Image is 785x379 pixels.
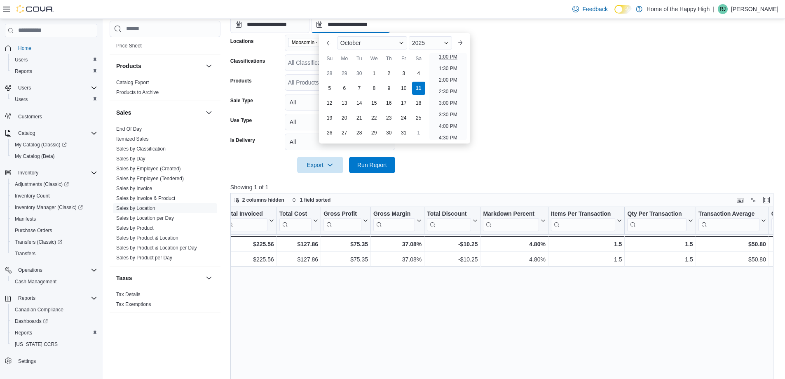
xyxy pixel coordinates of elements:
div: $50.80 [698,254,766,264]
button: Inventory [2,167,101,179]
a: Sales by Classification [116,146,166,152]
li: 2:30 PM [436,87,461,97]
div: Button. Open the month selector. October is currently selected. [337,36,407,49]
div: day-13 [338,97,351,110]
span: Reports [12,328,97,338]
span: My Catalog (Classic) [12,140,97,150]
p: | [713,4,715,14]
span: Sales by Employee (Tendered) [116,175,184,182]
button: [US_STATE] CCRS [8,339,101,350]
button: Taxes [116,274,202,282]
div: Products [110,78,220,101]
div: Total Invoiced [224,210,267,218]
button: Display options [748,195,758,205]
div: day-30 [382,126,396,139]
a: Sales by Product & Location per Day [116,245,197,251]
span: 2 columns hidden [242,197,284,203]
span: Reports [15,293,97,303]
span: Canadian Compliance [15,306,63,313]
a: Sales by Product per Day [116,255,172,261]
a: Transfers [12,249,39,259]
button: Reports [8,327,101,339]
a: Inventory Count [12,191,53,201]
div: Transaction Average [698,210,759,218]
div: Items Per Transaction [551,210,616,231]
span: Catalog [15,128,97,138]
button: 2 columns hidden [231,195,288,205]
div: Ryan Jones [718,4,728,14]
button: All [285,134,395,150]
li: 1:30 PM [436,64,461,73]
div: day-7 [353,82,366,95]
a: Inventory Manager (Classic) [8,202,101,213]
span: Inventory Manager (Classic) [12,202,97,212]
button: Inventory Count [8,190,101,202]
li: 1:00 PM [436,52,461,62]
span: Moosomin - Moosomin Pipestone - Fire & Flower [288,38,366,47]
div: day-19 [323,111,336,125]
span: Purchase Orders [15,227,52,234]
div: Th [382,52,396,65]
div: Pricing [110,41,220,54]
span: Home [18,45,31,52]
button: Operations [15,265,46,275]
a: Reports [12,328,35,338]
span: My Catalog (Classic) [15,141,67,148]
span: Export [302,157,338,173]
button: Canadian Compliance [8,304,101,315]
span: Cash Management [15,278,56,285]
span: 2025 [412,40,425,46]
span: Inventory [15,168,97,178]
div: day-30 [353,67,366,80]
div: day-22 [368,111,381,125]
span: Operations [18,267,42,273]
button: Keyboard shortcuts [735,195,745,205]
button: Transfers [8,248,101,259]
a: Price Sheet [116,43,142,49]
span: Manifests [15,216,36,222]
span: Transfers (Classic) [15,239,62,245]
div: $225.56 [224,239,274,249]
div: 4.80% [483,239,545,249]
button: Products [116,62,202,70]
div: 1.5 [627,254,693,264]
button: Home [2,42,101,54]
span: Sales by Invoice & Product [116,195,175,202]
a: End Of Day [116,126,142,132]
button: Customers [2,110,101,122]
span: Purchase Orders [12,226,97,235]
div: 1.5 [551,254,622,264]
a: My Catalog (Beta) [12,151,58,161]
a: Adjustments (Classic) [12,179,72,189]
a: [US_STATE] CCRS [12,339,61,349]
button: 1 field sorted [288,195,334,205]
div: Qty Per Transaction [627,210,686,218]
span: Inventory Count [15,193,50,199]
button: Reports [2,292,101,304]
div: day-17 [397,97,410,110]
span: Itemized Sales [116,136,149,142]
label: Sale Type [230,97,253,104]
button: Users [8,54,101,66]
a: Manifests [12,214,39,224]
span: October [340,40,361,46]
span: Tax Exemptions [116,301,151,308]
div: day-21 [353,111,366,125]
a: Sales by Product [116,225,154,231]
div: day-31 [397,126,410,139]
label: Products [230,78,252,84]
li: 3:00 PM [436,98,461,108]
button: All [285,94,395,111]
span: Cash Management [12,277,97,287]
a: Transfers (Classic) [8,236,101,248]
a: Users [12,55,31,65]
div: day-3 [397,67,410,80]
div: $75.35 [323,254,368,264]
div: day-29 [368,126,381,139]
p: Home of the Happy High [647,4,710,14]
span: 1 field sorted [300,197,331,203]
div: day-23 [382,111,396,125]
span: Sales by Location per Day [116,215,174,221]
a: My Catalog (Classic) [12,140,70,150]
